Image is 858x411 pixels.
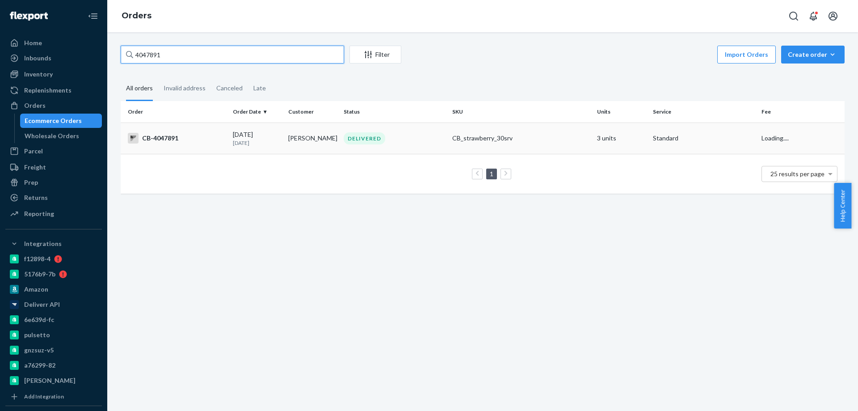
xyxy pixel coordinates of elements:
img: Flexport logo [10,12,48,21]
div: Filter [350,50,401,59]
div: Replenishments [24,86,71,95]
div: f12898-4 [24,254,50,263]
a: Amazon [5,282,102,297]
a: Orders [5,98,102,113]
a: Inbounds [5,51,102,65]
button: Close Navigation [84,7,102,25]
a: Ecommerce Orders [20,114,102,128]
div: gnzsuz-v5 [24,346,54,355]
div: Inventory [24,70,53,79]
div: Invalid address [164,76,206,100]
div: Canceled [216,76,243,100]
button: Create order [781,46,845,64]
div: Orders [24,101,46,110]
th: Fee [758,101,845,123]
div: [DATE] [233,130,281,147]
div: DELIVERED [344,132,385,144]
button: Help Center [834,183,851,229]
div: Home [24,38,42,47]
a: Reporting [5,207,102,221]
div: 6e639d-fc [24,315,54,324]
div: [PERSON_NAME] [24,376,76,385]
div: Amazon [24,285,48,294]
td: [PERSON_NAME] [285,123,340,154]
th: Status [340,101,449,123]
button: Open Search Box [785,7,803,25]
input: Search orders [121,46,344,64]
a: Add Integration [5,391,102,402]
a: 6e639d-fc [5,313,102,327]
th: Units [593,101,649,123]
th: Order Date [229,101,285,123]
div: Returns [24,193,48,202]
a: Parcel [5,144,102,158]
ol: breadcrumbs [114,3,159,29]
a: Wholesale Orders [20,129,102,143]
th: SKU [449,101,593,123]
div: Inbounds [24,54,51,63]
td: Loading.... [758,123,845,154]
a: Returns [5,191,102,205]
div: Customer [288,108,336,115]
button: Integrations [5,237,102,251]
a: gnzsuz-v5 [5,343,102,357]
div: Integrations [24,239,62,248]
button: Open account menu [824,7,842,25]
button: Filter [349,46,401,64]
a: 5176b9-7b [5,267,102,281]
a: Freight [5,160,102,174]
a: Prep [5,175,102,190]
p: [DATE] [233,139,281,147]
div: Ecommerce Orders [25,116,82,125]
div: CB_strawberry_30srv [452,134,590,143]
a: Replenishments [5,83,102,97]
div: Prep [24,178,38,187]
a: a76299-82 [5,358,102,373]
button: Import Orders [717,46,776,64]
a: f12898-4 [5,252,102,266]
div: pulsetto [24,330,50,339]
td: 3 units [593,123,649,154]
a: Inventory [5,67,102,81]
button: Open notifications [804,7,822,25]
div: Parcel [24,147,43,156]
div: CB-4047891 [128,133,226,144]
a: Page 1 is your current page [488,170,495,178]
th: Order [121,101,229,123]
span: 25 results per page [770,170,824,178]
div: Freight [24,163,46,172]
div: Create order [788,50,838,59]
th: Service [649,101,758,123]
a: Deliverr API [5,297,102,312]
div: Wholesale Orders [25,131,79,140]
a: pulsetto [5,328,102,342]
a: [PERSON_NAME] [5,373,102,388]
p: Standard [653,134,754,143]
div: Deliverr API [24,300,60,309]
a: Orders [122,11,151,21]
a: Home [5,36,102,50]
div: Late [253,76,266,100]
div: 5176b9-7b [24,270,55,279]
div: Add Integration [24,393,64,400]
div: All orders [126,76,153,101]
div: a76299-82 [24,361,55,370]
div: Reporting [24,209,54,218]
